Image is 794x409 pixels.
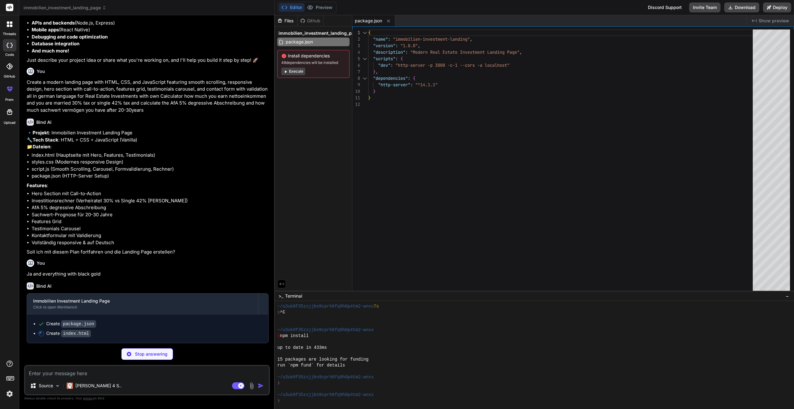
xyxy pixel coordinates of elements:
[277,327,374,333] span: ~/u3uk0f35zsjjbn9cprh6fq9h0p4tm2-wnxx
[277,380,280,386] span: ❯
[378,62,390,68] span: "dev"
[277,374,374,380] span: ~/u3uk0f35zsjjbn9cprh6fq9h0p4tm2-wnxx
[759,18,789,24] span: Show preview
[280,309,285,315] span: ^C
[280,333,309,339] span: npm install
[75,383,122,389] p: [PERSON_NAME] 4 S..
[32,34,108,40] strong: Debugging and code optimization
[410,82,413,88] span: :
[37,68,45,74] h6: You
[33,137,58,143] strong: Tech Stack
[352,88,360,95] div: 10
[24,5,106,11] span: immobilien_investment_landing_page
[277,392,374,398] span: ~/u3uk0f35zsjjbn9cprh6fq9h0p4tm2-wnxx
[376,69,378,74] span: ,
[32,152,269,159] li: index.html (Hauptseite mit Hero, Features, Testimonials)
[285,293,302,299] span: Terminal
[33,130,49,136] strong: Projekt
[361,56,369,62] div: Click to collapse the range.
[33,298,252,304] div: Immobilien Investment Landing Page
[355,18,382,24] span: package.json
[3,31,16,37] label: threads
[352,43,360,49] div: 3
[393,36,470,42] span: "immobilien-investment-landing"
[27,294,258,314] button: Immobilien Investment Landing PageClick to open Workbench
[61,330,91,337] code: index.html
[352,62,360,69] div: 6
[373,69,376,74] span: }
[400,56,403,61] span: {
[32,211,269,218] li: Sachwert-Prognose für 20-30 Jahre
[36,283,51,289] h6: Bind AI
[400,43,418,48] span: "1.0.0"
[373,56,395,61] span: "scripts"
[408,75,410,81] span: :
[36,119,51,125] h6: Bind AI
[405,49,408,55] span: :
[27,79,269,114] p: Create a modern landing page with HTML, CSS, and JavaScript featuring smooth scrolling, responsiv...
[258,383,264,389] img: icon
[4,74,15,79] label: GitHub
[368,95,371,101] span: }
[67,383,73,389] img: Claude 4 Sonnet
[32,225,269,232] li: Testimonials Carousel
[763,2,791,12] button: Deploy
[644,2,685,12] div: Discord Support
[410,49,520,55] span: "Modern Real Estate Investment Landing Page"
[46,330,91,337] div: Create
[32,232,269,239] li: Kontaktformular mit Validierung
[352,56,360,62] div: 5
[27,57,269,64] p: Just describe your project idea or share what you're working on, and I'll help you build it step ...
[33,144,50,150] strong: Dateien
[395,62,510,68] span: "http-server -p 3000 -c-1 --cors -a localhost"
[32,20,75,26] strong: APIs and backends
[277,345,327,351] span: up to date in 433ms
[32,27,59,33] strong: Mobile apps
[281,60,346,65] span: 48 dependencies will be installed
[470,36,472,42] span: ,
[373,36,388,42] span: "name"
[277,398,280,404] span: ❯
[277,333,280,339] span: ❯
[373,75,408,81] span: "dependencies"
[32,218,269,225] li: Features Grid
[27,129,269,151] p: 🔹 : Immobilien Investment Landing Page 🔧 : HTML + CSS + JavaScript (Vanilla) 📁 :
[248,382,255,389] img: attachment
[4,120,16,125] label: Upload
[37,260,45,266] h6: You
[32,239,269,246] li: Vollständig responsive & auf Deutsch
[33,305,252,310] div: Click to open Workbench
[352,82,360,88] div: 9
[373,43,395,48] span: "version"
[415,82,438,88] span: "^14.1.1"
[352,36,360,43] div: 2
[786,293,789,299] span: −
[5,52,14,57] label: code
[32,159,269,166] li: styles.css (Modernes responsive Design)
[373,88,376,94] span: }
[413,75,415,81] span: {
[27,182,269,189] p: :
[368,30,371,35] span: {
[55,383,60,389] img: Pick Models
[32,166,269,173] li: script.js (Smooth Scrolling, Carousel, Formvalidierung, Rechner)
[784,291,790,301] button: −
[361,29,369,36] div: Click to collapse the range.
[418,43,420,48] span: ,
[277,362,345,368] span: run `npm fund` for details
[27,182,47,188] strong: Features
[373,49,405,55] span: "description"
[378,82,410,88] span: "http-server"
[46,321,96,327] div: Create
[352,69,360,75] div: 7
[32,48,69,54] strong: And much more!
[277,357,368,362] span: 15 packages are looking for funding
[724,2,759,12] button: Download
[352,101,360,108] div: 12
[361,75,369,82] div: Click to collapse the range.
[281,68,305,75] button: Execute
[279,30,359,36] span: immobilien_investment_landing_page
[32,190,269,197] li: Hero Section mit Call-to-Action
[277,309,280,315] span: ❯
[281,53,346,59] span: Install dependencies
